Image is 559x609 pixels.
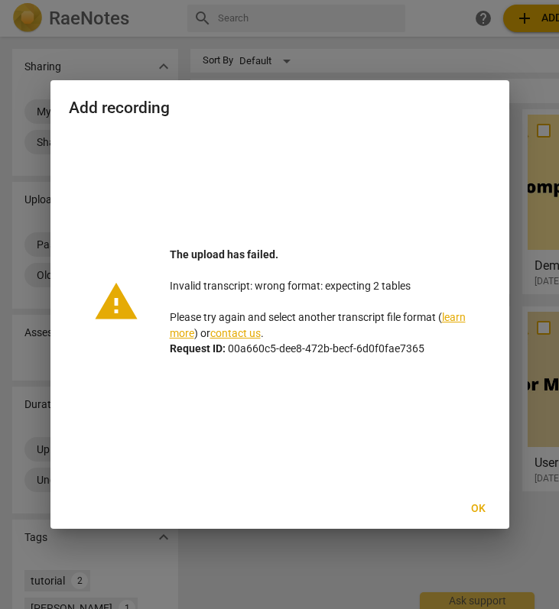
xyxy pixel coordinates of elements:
[170,247,466,357] p: Invalid transcript: wrong format: expecting 2 tables Please try again and select another transcri...
[170,342,226,355] b: Request ID:
[466,501,491,517] span: Ok
[170,311,466,339] a: learn more
[93,279,139,325] span: warning
[170,248,278,261] b: The upload has failed.
[210,327,261,339] a: contact us
[69,99,491,118] h2: Add recording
